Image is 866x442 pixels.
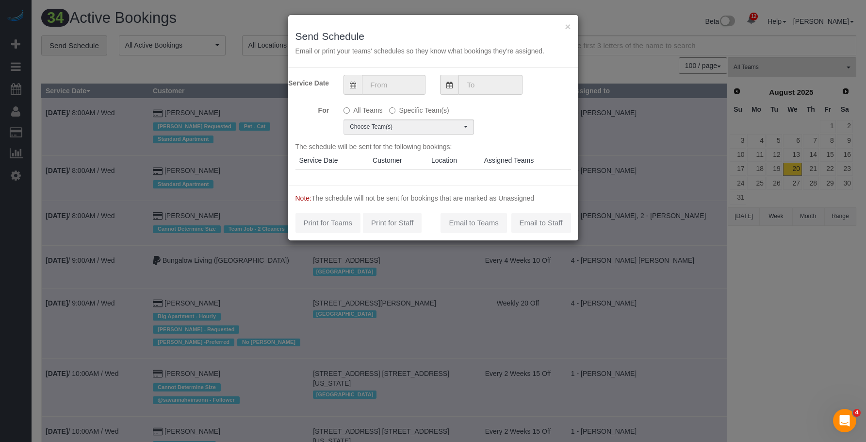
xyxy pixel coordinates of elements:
th: Assigned Teams [480,152,571,170]
button: Choose Team(s) [343,119,474,135]
label: For [288,102,337,115]
label: Service Date [288,75,337,88]
th: Customer [369,152,427,170]
input: Specific Team(s) [389,107,395,114]
input: To [458,75,522,95]
label: Specific Team(s) [389,102,449,115]
label: All Teams [343,102,382,115]
span: Note: [295,194,311,202]
h3: Send Schedule [295,31,571,42]
input: From [362,75,425,95]
span: Choose Team(s) [350,123,461,131]
p: The schedule will not be sent for bookings that are marked as Unassigned [295,193,571,203]
th: Service Date [295,152,369,170]
div: The schedule will be sent for the following bookings: [295,142,571,178]
input: All Teams [343,107,350,114]
iframe: Intercom live chat [833,409,856,432]
p: Email or print your teams' schedules so they know what bookings they're assigned. [295,46,571,56]
button: × [565,21,571,32]
th: Location [427,152,480,170]
span: 4 [853,409,861,417]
